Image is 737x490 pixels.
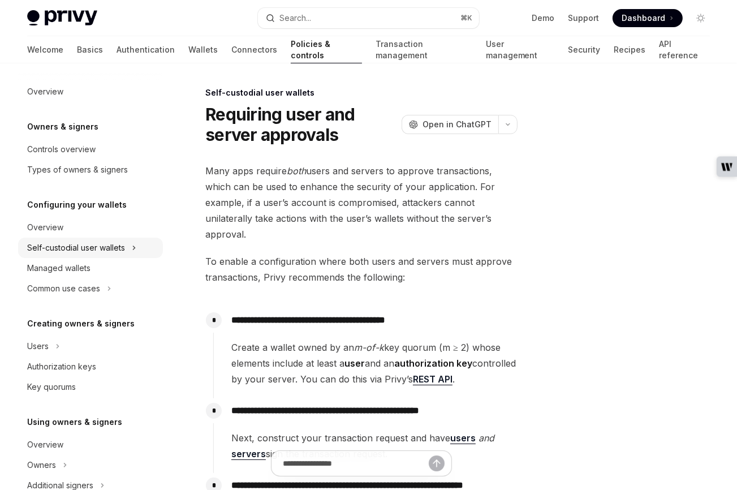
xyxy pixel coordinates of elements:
[188,36,218,63] a: Wallets
[18,258,163,278] a: Managed wallets
[18,435,163,455] a: Overview
[27,120,98,134] h5: Owners & signers
[568,36,600,63] a: Security
[231,36,277,63] a: Connectors
[231,430,517,462] span: Next, construct your transaction request and have sign the transaction request.
[659,36,710,63] a: API reference
[205,104,397,145] h1: Requiring user and server approvals
[460,14,472,23] span: ⌘ K
[27,36,63,63] a: Welcome
[450,432,476,444] a: users
[18,356,163,377] a: Authorization keys
[532,12,554,24] a: Demo
[486,36,554,63] a: User management
[27,339,49,353] div: Users
[402,115,498,134] button: Open in ChatGPT
[568,12,599,24] a: Support
[18,217,163,238] a: Overview
[77,36,103,63] a: Basics
[622,12,665,24] span: Dashboard
[354,342,384,353] em: m-of-k
[27,221,63,234] div: Overview
[423,119,492,130] span: Open in ChatGPT
[231,339,517,387] span: Create a wallet owned by an key quorum (m ≥ 2) whose elements include at least a and an controlle...
[394,358,472,369] strong: authorization key
[614,36,645,63] a: Recipes
[287,165,306,177] em: both
[429,455,445,471] button: Send message
[27,282,100,295] div: Common use cases
[27,143,96,156] div: Controls overview
[205,253,518,285] span: To enable a configuration where both users and servers must approve transactions, Privy recommend...
[279,11,311,25] div: Search...
[479,432,494,444] em: and
[205,163,518,242] span: Many apps require users and servers to approve transactions, which can be used to enhance the sec...
[18,81,163,102] a: Overview
[376,36,472,63] a: Transaction management
[613,9,683,27] a: Dashboard
[413,373,452,385] a: REST API
[27,163,128,177] div: Types of owners & signers
[27,241,125,255] div: Self-custodial user wallets
[344,358,365,369] strong: user
[27,261,90,275] div: Managed wallets
[27,438,63,452] div: Overview
[18,139,163,160] a: Controls overview
[27,360,96,373] div: Authorization keys
[692,9,710,27] button: Toggle dark mode
[18,377,163,397] a: Key quorums
[18,160,163,180] a: Types of owners & signers
[117,36,175,63] a: Authentication
[27,317,135,330] h5: Creating owners & signers
[27,380,76,394] div: Key quorums
[27,85,63,98] div: Overview
[27,458,56,472] div: Owners
[27,198,127,212] h5: Configuring your wallets
[205,87,518,98] div: Self-custodial user wallets
[27,10,97,26] img: light logo
[258,8,480,28] button: Search...⌘K
[291,36,362,63] a: Policies & controls
[27,415,122,429] h5: Using owners & signers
